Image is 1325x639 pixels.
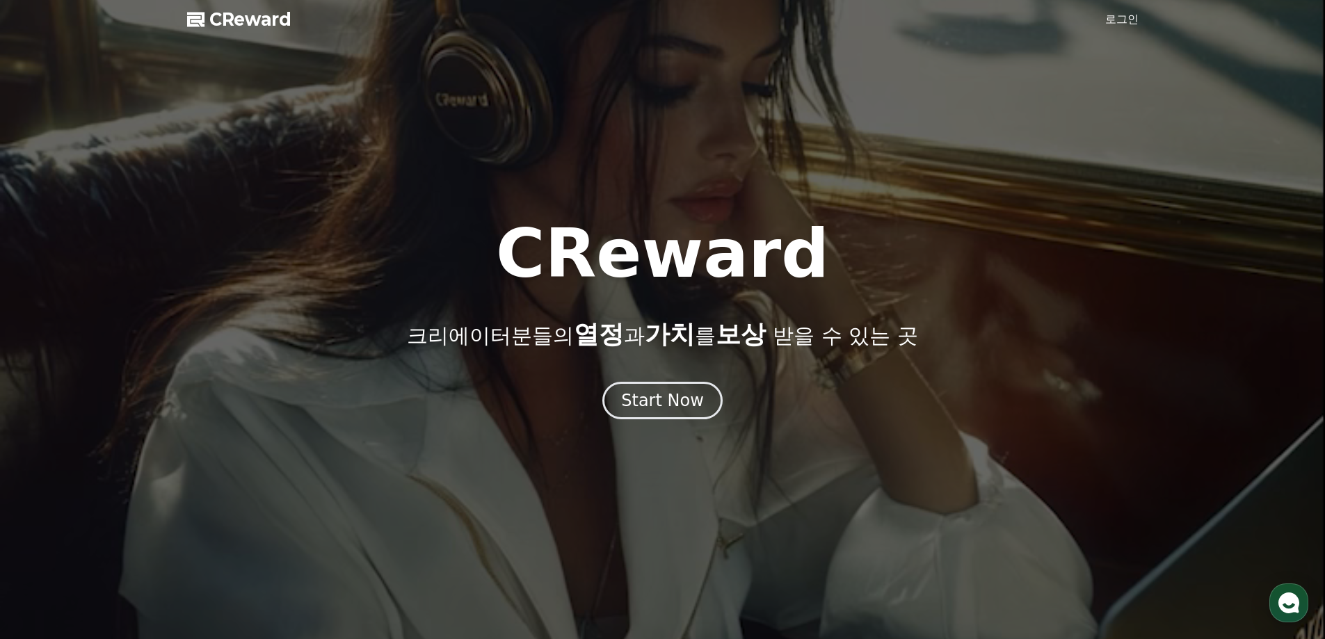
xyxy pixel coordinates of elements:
[602,382,723,419] button: Start Now
[602,396,723,409] a: Start Now
[209,8,291,31] span: CReward
[574,320,624,348] span: 열정
[407,321,917,348] p: 크리에이터분들의 과 를 받을 수 있는 곳
[496,220,829,287] h1: CReward
[1105,11,1139,28] a: 로그인
[716,320,766,348] span: 보상
[645,320,695,348] span: 가치
[187,8,291,31] a: CReward
[621,389,704,412] div: Start Now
